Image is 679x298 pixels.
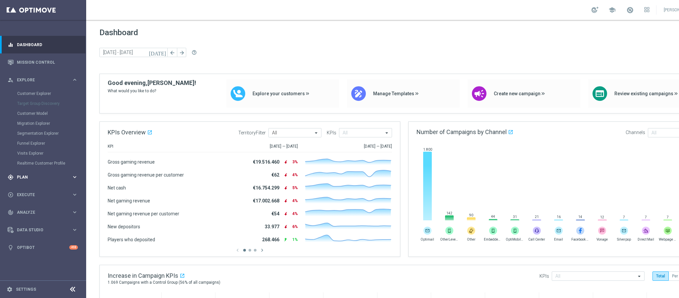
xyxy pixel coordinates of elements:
[17,118,85,128] div: Migration Explorer
[17,141,69,146] a: Funnel Explorer
[7,210,78,215] button: track_changes Analyze keyboard_arrow_right
[17,128,85,138] div: Segmentation Explorer
[17,78,72,82] span: Explore
[17,175,72,179] span: Plan
[17,36,78,53] a: Dashboard
[8,77,72,83] div: Explore
[8,174,72,180] div: Plan
[72,191,78,198] i: keyboard_arrow_right
[69,245,78,250] div: +10
[16,287,36,291] a: Settings
[8,53,78,71] div: Mission Control
[72,227,78,233] i: keyboard_arrow_right
[8,227,72,233] div: Data Studio
[17,53,78,71] a: Mission Control
[72,209,78,215] i: keyboard_arrow_right
[17,99,85,109] div: Target Group Discovery
[608,6,616,14] span: school
[72,77,78,83] i: keyboard_arrow_right
[17,121,69,126] a: Migration Explorer
[7,286,13,292] i: settings
[8,192,14,198] i: play_circle_outline
[17,109,85,118] div: Customer Model
[72,174,78,180] i: keyboard_arrow_right
[7,192,78,197] button: play_circle_outline Execute keyboard_arrow_right
[8,36,78,53] div: Dashboard
[7,60,78,65] button: Mission Control
[7,42,78,47] button: equalizer Dashboard
[8,192,72,198] div: Execute
[8,209,14,215] i: track_changes
[17,161,69,166] a: Realtime Customer Profile
[8,77,14,83] i: person_search
[8,209,72,215] div: Analyze
[7,245,78,250] button: lightbulb Optibot +10
[17,228,72,232] span: Data Studio
[17,151,69,156] a: Visits Explorer
[17,148,85,158] div: Visits Explorer
[17,193,72,197] span: Execute
[17,239,69,256] a: Optibot
[8,239,78,256] div: Optibot
[17,210,72,214] span: Analyze
[8,174,14,180] i: gps_fixed
[8,245,14,251] i: lightbulb
[7,227,78,233] button: Data Studio keyboard_arrow_right
[17,111,69,116] a: Customer Model
[17,158,85,168] div: Realtime Customer Profile
[17,131,69,136] a: Segmentation Explorer
[17,138,85,148] div: Funnel Explorer
[7,77,78,83] button: person_search Explore keyboard_arrow_right
[17,91,69,96] a: Customer Explorer
[7,175,78,180] button: gps_fixed Plan keyboard_arrow_right
[8,42,14,48] i: equalizer
[17,89,85,99] div: Customer Explorer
